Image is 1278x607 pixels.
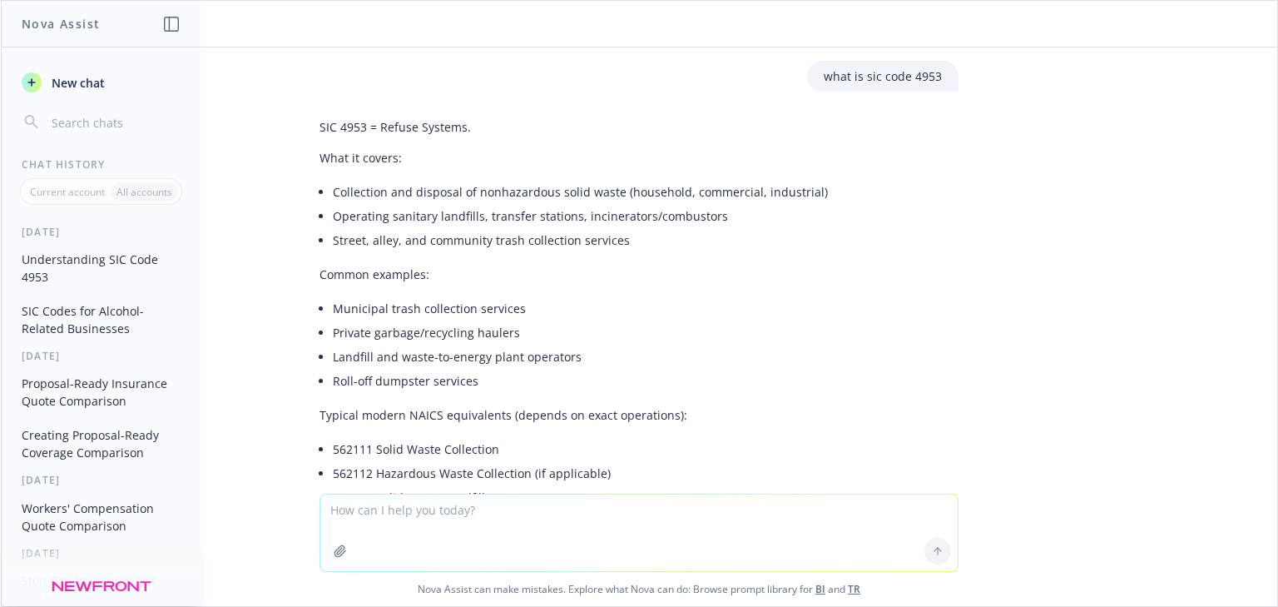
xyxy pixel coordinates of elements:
h1: Nova Assist [22,15,100,32]
li: 562111 Solid Waste Collection [333,437,828,461]
div: [DATE] [2,473,201,487]
p: What it covers: [319,149,828,167]
div: [DATE] [2,546,201,560]
li: 562112 Hazardous Waste Collection (if applicable) [333,461,828,485]
button: SIC Codes for Alcohol-Related Businesses [15,297,187,342]
a: TR [848,582,860,596]
li: Operating sanitary landfills, transfer stations, incinerators/combustors [333,204,828,228]
button: Proposal-Ready Insurance Quote Comparison [15,370,187,415]
li: Private garbage/recycling haulers [333,321,828,345]
p: Common examples: [319,266,828,283]
div: Chat History [2,157,201,172]
li: Street, alley, and community trash collection services [333,228,828,252]
p: Current account [30,185,105,199]
li: Collection and disposal of nonhazardous solid waste (household, commercial, industrial) [333,180,828,204]
a: BI [815,582,825,596]
div: [DATE] [2,225,201,239]
p: what is sic code 4953 [824,67,942,85]
li: Roll-off dumpster services [333,369,828,393]
p: All accounts [116,185,172,199]
button: Creating Proposal-Ready Coverage Comparison [15,421,187,466]
input: Search chats [48,111,181,134]
li: 562212 Solid Waste Landfill [333,485,828,510]
p: SIC 4953 = Refuse Systems. [319,118,828,136]
button: New chat [15,67,187,97]
li: Landfill and waste-to-energy plant operators [333,345,828,369]
button: Workers' Compensation Quote Comparison [15,495,187,540]
span: Nova Assist can make mistakes. Explore what Nova can do: Browse prompt library for and [7,572,1271,606]
li: Municipal trash collection services [333,296,828,321]
span: New chat [48,74,105,92]
button: Understanding SIC Code 4953 [15,246,187,291]
div: [DATE] [2,349,201,363]
p: Typical modern NAICS equivalents (depends on exact operations): [319,406,828,424]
